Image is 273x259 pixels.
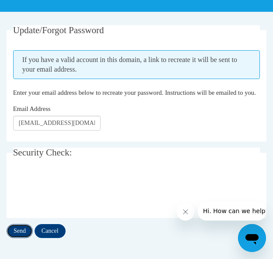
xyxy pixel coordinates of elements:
span: Email Address [13,105,51,112]
iframe: Message from company [198,201,266,221]
span: Hi. How can we help? [5,6,71,13]
input: Cancel [35,224,66,238]
span: If you have a valid account in this domain, a link to recreate it will be sent to your email addr... [13,50,260,79]
span: Security Check: [13,147,72,158]
iframe: Button to launch messaging window [238,224,266,252]
span: Update/Forgot Password [13,25,104,35]
input: Send [7,224,33,238]
iframe: reCAPTCHA [13,173,146,207]
input: Email [13,116,101,131]
span: Enter your email address below to recreate your password. Instructions will be emailed to you. [13,89,256,96]
iframe: Close message [177,203,194,221]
